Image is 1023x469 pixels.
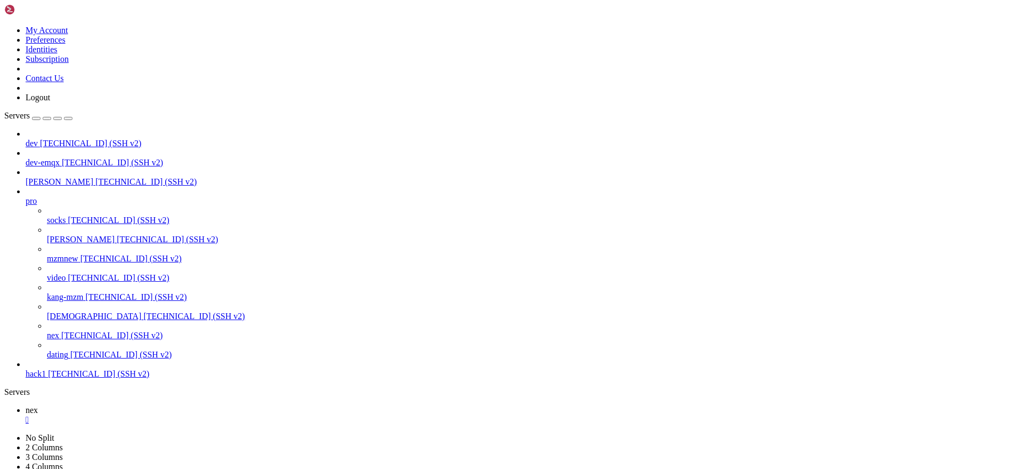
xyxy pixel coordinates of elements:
a: No Split [26,433,54,442]
a: dev-emqx [TECHNICAL_ID] (SSH v2) [26,158,1019,168]
div: Servers [4,387,1019,397]
li: dating [TECHNICAL_ID] (SSH v2) [47,340,1019,360]
span: [TECHNICAL_ID] (SSH v2) [68,273,169,282]
a: video [TECHNICAL_ID] (SSH v2) [47,273,1019,283]
span: [TECHNICAL_ID] (SSH v2) [62,158,163,167]
a: Servers [4,111,72,120]
li: kang-mzm [TECHNICAL_ID] (SSH v2) [47,283,1019,302]
li: pro [26,187,1019,360]
span: [TECHNICAL_ID] (SSH v2) [61,331,163,340]
span: video [47,273,66,282]
span: [PERSON_NAME] [26,177,93,186]
a: hack1 [TECHNICAL_ID] (SSH v2) [26,369,1019,379]
a: kang-mzm [TECHNICAL_ID] (SSH v2) [47,292,1019,302]
li: socks [TECHNICAL_ID] (SSH v2) [47,206,1019,225]
a: Logout [26,93,50,102]
span: [TECHNICAL_ID] (SSH v2) [70,350,172,359]
span: [TECHNICAL_ID] (SSH v2) [48,369,149,378]
li: [PERSON_NAME] [TECHNICAL_ID] (SSH v2) [47,225,1019,244]
a: pro [26,196,1019,206]
a: Contact Us [26,74,64,83]
li: hack1 [TECHNICAL_ID] (SSH v2) [26,360,1019,379]
a: My Account [26,26,68,35]
a: Subscription [26,54,69,63]
span: Servers [4,111,30,120]
a: [PERSON_NAME] [TECHNICAL_ID] (SSH v2) [47,235,1019,244]
a: nex [TECHNICAL_ID] (SSH v2) [47,331,1019,340]
span: dev [26,139,38,148]
li: nex [TECHNICAL_ID] (SSH v2) [47,321,1019,340]
span: socks [47,216,66,225]
span: [TECHNICAL_ID] (SSH v2) [80,254,182,263]
span: hack1 [26,369,46,378]
a: Preferences [26,35,66,44]
span: [PERSON_NAME] [47,235,115,244]
span: [TECHNICAL_ID] (SSH v2) [40,139,141,148]
a: 2 Columns [26,443,63,452]
span: mzmnew [47,254,78,263]
li: [PERSON_NAME] [TECHNICAL_ID] (SSH v2) [26,168,1019,187]
span: nex [47,331,59,340]
span: [TECHNICAL_ID] (SSH v2) [143,312,245,321]
span: kang-mzm [47,292,83,301]
a: nex [26,406,1019,425]
span: nex [26,406,38,415]
a: [PERSON_NAME] [TECHNICAL_ID] (SSH v2) [26,177,1019,187]
a: Identities [26,45,58,54]
a: dating [TECHNICAL_ID] (SSH v2) [47,350,1019,360]
img: Shellngn [4,4,66,15]
span: dating [47,350,68,359]
span: dev-emqx [26,158,60,167]
span: [TECHNICAL_ID] (SSH v2) [95,177,197,186]
span: pro [26,196,37,205]
span: [DEMOGRAPHIC_DATA] [47,312,141,321]
a:  [26,415,1019,425]
span: [TECHNICAL_ID] (SSH v2) [68,216,169,225]
li: [DEMOGRAPHIC_DATA] [TECHNICAL_ID] (SSH v2) [47,302,1019,321]
a: dev [TECHNICAL_ID] (SSH v2) [26,139,1019,148]
li: dev [TECHNICAL_ID] (SSH v2) [26,129,1019,148]
a: 3 Columns [26,452,63,462]
a: [DEMOGRAPHIC_DATA] [TECHNICAL_ID] (SSH v2) [47,312,1019,321]
li: mzmnew [TECHNICAL_ID] (SSH v2) [47,244,1019,264]
span: [TECHNICAL_ID] (SSH v2) [117,235,218,244]
a: mzmnew [TECHNICAL_ID] (SSH v2) [47,254,1019,264]
a: socks [TECHNICAL_ID] (SSH v2) [47,216,1019,225]
li: dev-emqx [TECHNICAL_ID] (SSH v2) [26,148,1019,168]
li: video [TECHNICAL_ID] (SSH v2) [47,264,1019,283]
span: [TECHNICAL_ID] (SSH v2) [85,292,186,301]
